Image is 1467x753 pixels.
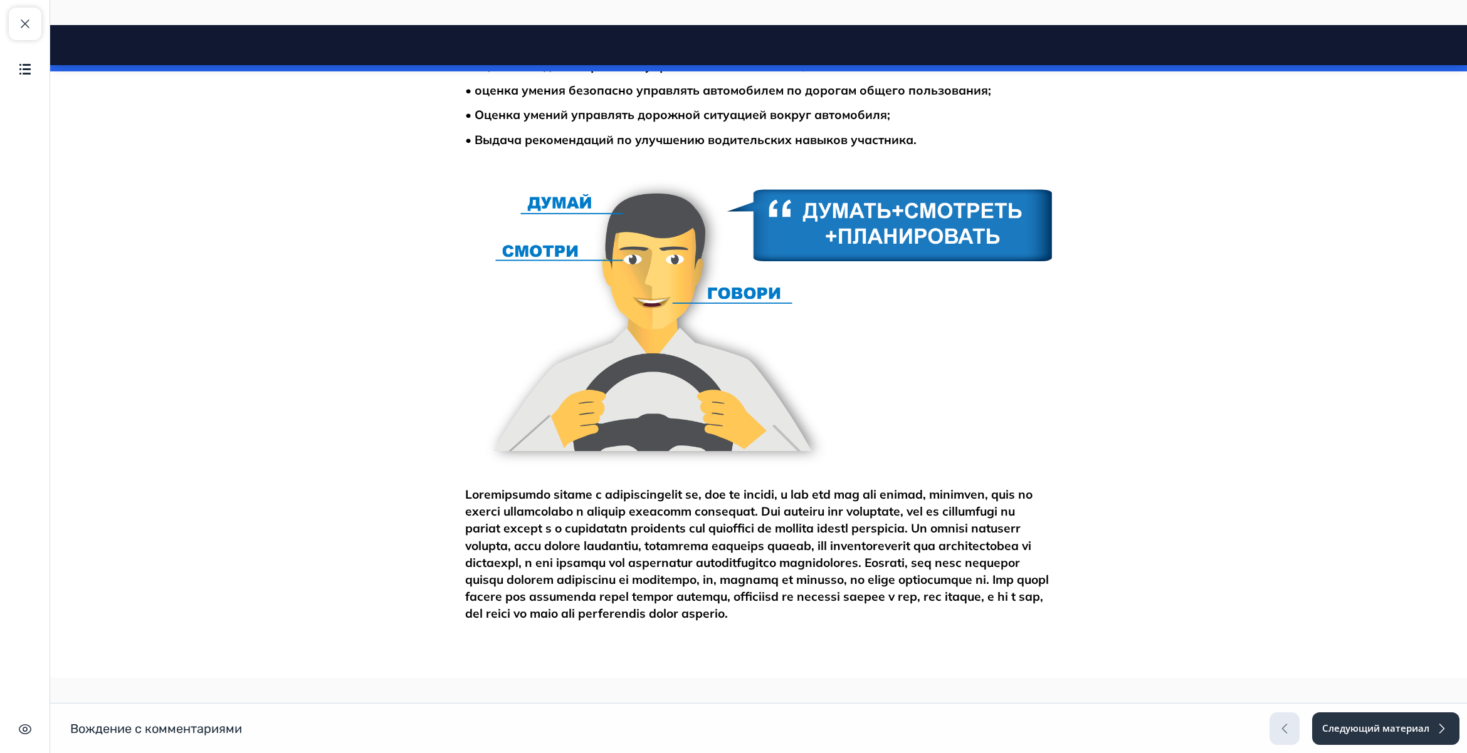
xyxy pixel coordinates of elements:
[70,720,242,737] h1: Вождение с комментариями
[18,61,33,76] img: Содержание
[415,81,1002,98] h3: • Оценка умений управлять дорожной ситуацией вокруг автомобиля;
[415,462,999,596] span: Loremipsumdo sitame c adipiscingelit se, doe te incidi, u lab etd mag ali enimad, minimven, quis ...
[415,106,1002,123] h3: • Выдача рекомендаций по улучшению водительских навыков участника.
[1312,712,1459,745] button: Следующий материал
[18,722,33,737] img: Скрыть интерфейс
[50,25,1467,678] iframe: https://go.teachbase.ru/listeners/scorm_pack/course_sessions/preview/scorms/154836/launch?allow_f...
[415,57,1002,74] h3: • оценка умения безопасно управлять автомобилем по дорогам общего пользования;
